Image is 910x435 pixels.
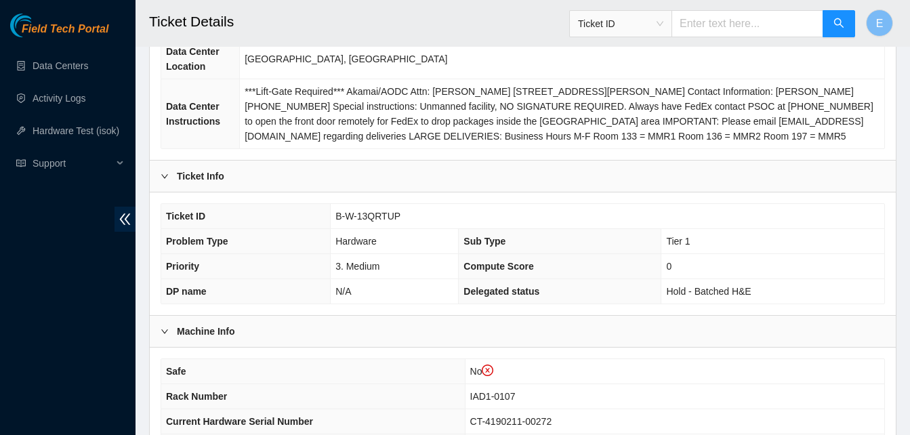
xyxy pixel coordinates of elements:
[177,169,224,184] b: Ticket Info
[335,236,377,247] span: Hardware
[166,416,313,427] span: Current Hardware Serial Number
[166,366,186,377] span: Safe
[150,316,896,347] div: Machine Info
[578,14,663,34] span: Ticket ID
[666,286,751,297] span: Hold - Batched H&E
[166,261,199,272] span: Priority
[335,261,379,272] span: 3. Medium
[166,211,205,222] span: Ticket ID
[33,125,119,136] a: Hardware Test (isok)
[33,60,88,71] a: Data Centers
[150,161,896,192] div: Ticket Info
[166,286,207,297] span: DP name
[10,24,108,42] a: Akamai TechnologiesField Tech Portal
[470,391,516,402] span: IAD1-0107
[166,391,227,402] span: Rack Number
[470,416,552,427] span: CT-4190211-00272
[177,324,235,339] b: Machine Info
[470,366,494,377] span: No
[245,54,447,64] span: [GEOGRAPHIC_DATA], [GEOGRAPHIC_DATA]
[22,23,108,36] span: Field Tech Portal
[482,365,494,377] span: close-circle
[833,18,844,30] span: search
[115,207,136,232] span: double-left
[666,236,690,247] span: Tier 1
[10,14,68,37] img: Akamai Technologies
[166,101,220,127] span: Data Center Instructions
[823,10,855,37] button: search
[166,236,228,247] span: Problem Type
[161,172,169,180] span: right
[866,9,893,37] button: E
[16,159,26,168] span: read
[33,150,112,177] span: Support
[245,86,873,142] span: ***Lift-Gate Required*** Akamai/AODC Attn: [PERSON_NAME] [STREET_ADDRESS][PERSON_NAME] Contact In...
[335,211,400,222] span: B-W-13QRTUP
[666,261,671,272] span: 0
[161,327,169,335] span: right
[463,236,505,247] span: Sub Type
[671,10,823,37] input: Enter text here...
[463,286,539,297] span: Delegated status
[463,261,533,272] span: Compute Score
[876,15,884,32] span: E
[335,286,351,297] span: N/A
[33,93,86,104] a: Activity Logs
